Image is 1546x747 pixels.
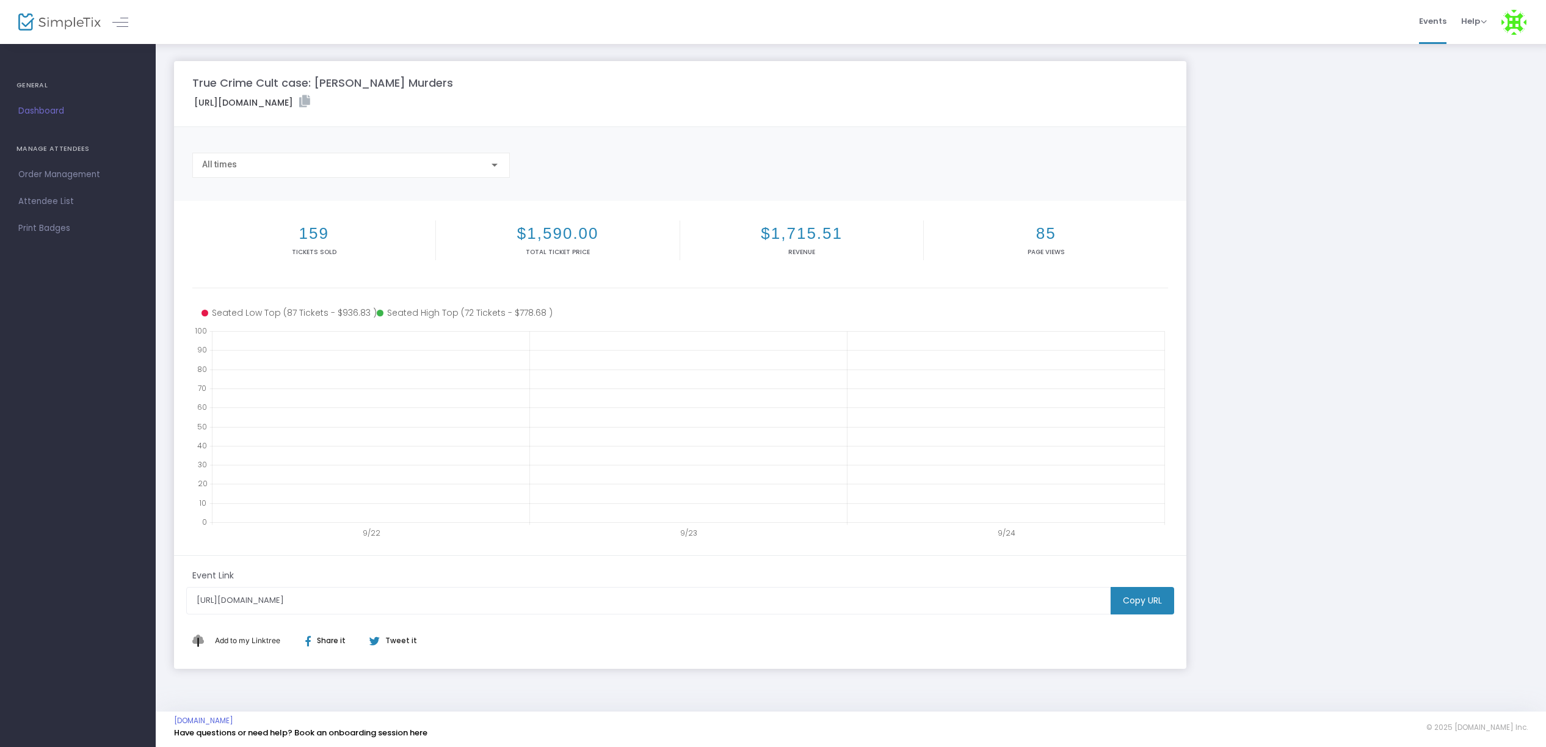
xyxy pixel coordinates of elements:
h2: $1,590.00 [438,224,677,243]
p: Total Ticket Price [438,247,677,257]
a: [DOMAIN_NAME] [174,716,233,726]
h2: 159 [195,224,433,243]
img: linktree [192,635,212,646]
m-panel-subtitle: Event Link [192,569,234,582]
label: [URL][DOMAIN_NAME] [194,95,310,109]
text: 10 [199,497,206,508]
text: 60 [197,402,207,412]
div: Tweet it [357,635,423,646]
span: Add to my Linktree [215,636,280,645]
span: All times [202,159,237,169]
text: 40 [197,440,207,450]
span: Dashboard [18,103,137,119]
div: Share it [293,635,369,646]
span: Attendee List [18,194,137,210]
h4: GENERAL [16,73,139,98]
h2: 85 [926,224,1165,243]
text: 0 [202,517,207,527]
text: 9/23 [680,528,697,538]
text: 9/22 [363,528,380,538]
span: Help [1461,15,1487,27]
span: Print Badges [18,220,137,236]
m-button: Copy URL [1111,587,1174,614]
span: Events [1419,5,1446,37]
text: 50 [197,421,207,431]
h2: $1,715.51 [683,224,921,243]
p: Tickets sold [195,247,433,257]
text: 80 [197,363,207,374]
text: 9/24 [998,528,1015,538]
a: Have questions or need help? Book an onboarding session here [174,727,427,738]
span: Order Management [18,167,137,183]
m-panel-title: True Crime Cult case: [PERSON_NAME] Murders [192,75,453,91]
text: 100 [195,326,207,336]
button: Add This to My Linktree [212,626,283,655]
span: © 2025 [DOMAIN_NAME] Inc. [1426,723,1528,732]
p: Page Views [926,247,1165,257]
text: 20 [198,478,208,489]
text: 70 [198,382,206,393]
p: Revenue [683,247,921,257]
h4: MANAGE ATTENDEES [16,137,139,161]
text: 90 [197,344,207,355]
text: 30 [198,459,207,470]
